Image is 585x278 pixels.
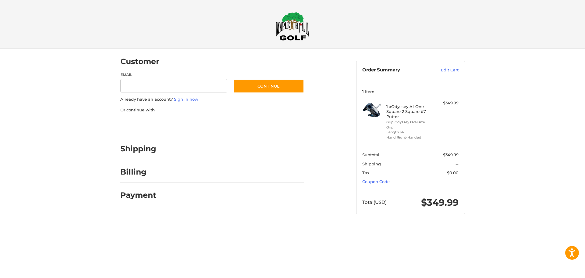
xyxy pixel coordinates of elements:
p: Or continue with [120,107,304,113]
h3: Order Summary [362,67,428,73]
a: Coupon Code [362,179,390,184]
label: Email [120,72,228,78]
h4: 1 x Odyssey AI-One Square 2 Square #7 Putter [386,104,433,119]
span: Tax [362,170,369,175]
h2: Billing [120,167,156,177]
span: $349.99 [421,197,459,208]
h3: 1 Item [362,89,459,94]
h2: Customer [120,57,159,66]
p: Already have an account? [120,96,304,103]
iframe: PayPal-venmo [222,119,267,130]
iframe: PayPal-paypal [118,119,164,130]
a: Edit Cart [428,67,459,73]
li: Grip Odyssey Oversize Grip [386,120,433,130]
li: Length 34 [386,130,433,135]
span: Total (USD) [362,199,387,205]
button: Continue [233,79,304,93]
h2: Shipping [120,144,156,153]
a: Sign in now [174,97,198,102]
iframe: PayPal-paylater [170,119,216,130]
h2: Payment [120,190,156,200]
span: Shipping [362,161,381,166]
div: $349.99 [434,100,459,106]
span: $349.99 [443,152,459,157]
li: Hand Right-Handed [386,135,433,140]
img: Maple Hill Golf [276,12,309,41]
span: -- [456,161,459,166]
span: Subtotal [362,152,379,157]
span: $0.00 [447,170,459,175]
